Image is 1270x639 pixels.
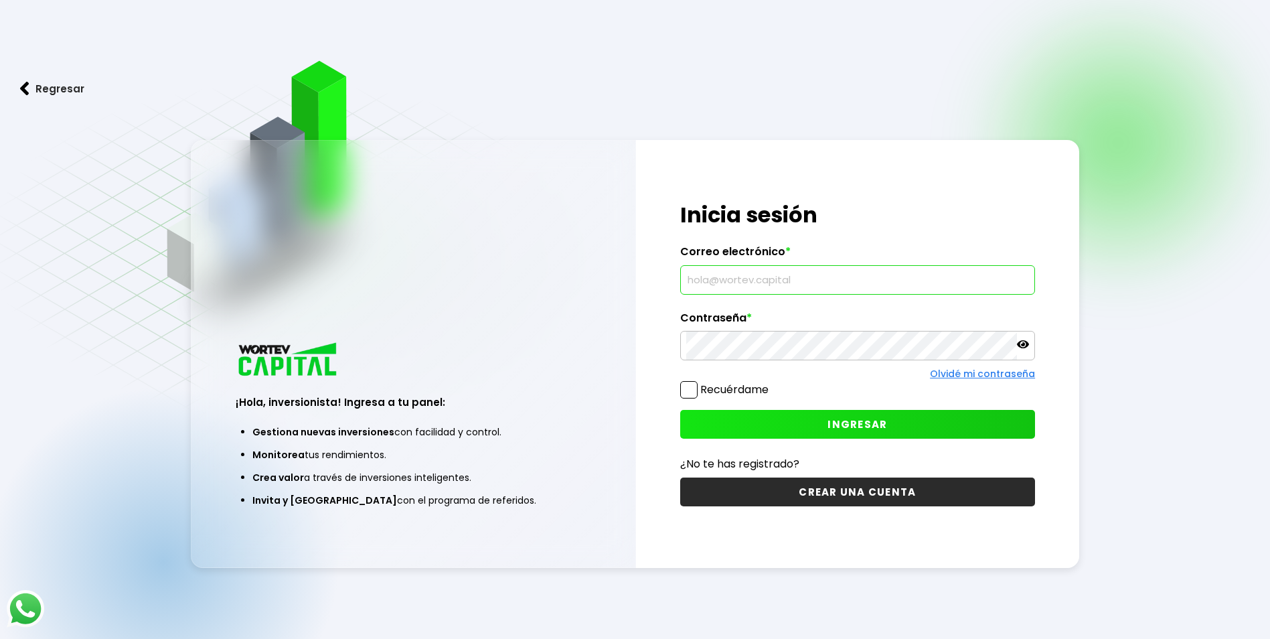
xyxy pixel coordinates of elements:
[252,443,574,466] li: tus rendimientos.
[680,410,1035,439] button: INGRESAR
[686,266,1029,294] input: hola@wortev.capital
[680,455,1035,472] p: ¿No te has registrado?
[930,367,1035,380] a: Olvidé mi contraseña
[827,417,887,431] span: INGRESAR
[252,448,305,461] span: Monitorea
[680,455,1035,506] a: ¿No te has registrado?CREAR UNA CUENTA
[236,395,590,410] h3: ¡Hola, inversionista! Ingresa a tu panel:
[20,82,29,96] img: flecha izquierda
[252,466,574,489] li: a través de inversiones inteligentes.
[700,382,769,397] label: Recuérdame
[236,341,341,380] img: logo_wortev_capital
[7,590,44,628] img: logos_whatsapp-icon.242b2217.svg
[252,471,304,484] span: Crea valor
[680,478,1035,506] button: CREAR UNA CUENTA
[252,494,397,507] span: Invita y [GEOGRAPHIC_DATA]
[252,425,394,439] span: Gestiona nuevas inversiones
[680,199,1035,231] h1: Inicia sesión
[680,245,1035,265] label: Correo electrónico
[252,489,574,512] li: con el programa de referidos.
[252,421,574,443] li: con facilidad y control.
[680,311,1035,332] label: Contraseña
